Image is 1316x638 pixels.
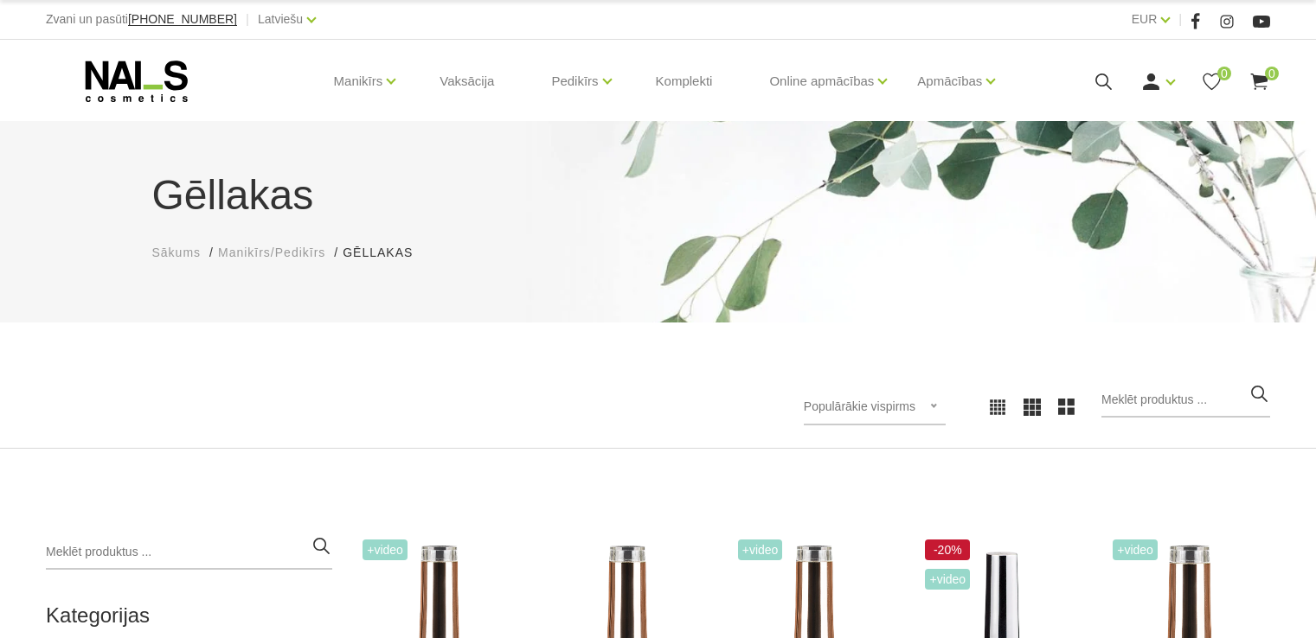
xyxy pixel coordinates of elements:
[1265,67,1279,80] span: 0
[152,164,1165,226] h1: Gēllakas
[218,246,325,259] span: Manikīrs/Pedikīrs
[1101,383,1270,418] input: Meklēt produktus ...
[426,40,508,123] a: Vaksācija
[128,12,237,26] span: [PHONE_NUMBER]
[1132,9,1158,29] a: EUR
[1113,539,1158,560] span: +Video
[925,569,970,590] span: +Video
[152,246,202,259] span: Sākums
[769,47,874,116] a: Online apmācības
[343,244,430,262] li: Gēllakas
[1178,9,1182,30] span: |
[738,539,783,560] span: +Video
[258,9,303,29] a: Latviešu
[917,47,982,116] a: Apmācības
[334,47,383,116] a: Manikīrs
[804,399,915,413] span: Populārākie vispirms
[925,539,970,560] span: -20%
[218,244,325,262] a: Manikīrs/Pedikīrs
[128,13,237,26] a: [PHONE_NUMBER]
[46,535,332,570] input: Meklēt produktus ...
[1249,71,1270,93] a: 0
[642,40,727,123] a: Komplekti
[1217,67,1231,80] span: 0
[1201,71,1223,93] a: 0
[363,539,408,560] span: +Video
[46,9,237,30] div: Zvani un pasūti
[152,244,202,262] a: Sākums
[246,9,249,30] span: |
[551,47,598,116] a: Pedikīrs
[46,604,332,627] h2: Kategorijas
